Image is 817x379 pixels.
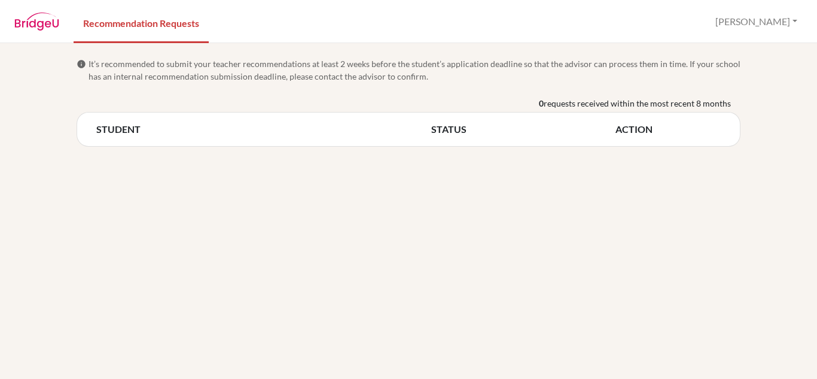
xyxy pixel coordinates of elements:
[615,122,721,137] th: ACTION
[544,97,731,110] span: requests received within the most recent 8 months
[74,2,209,43] a: Recommendation Requests
[96,122,431,137] th: STUDENT
[431,122,615,137] th: STATUS
[89,57,740,83] span: It’s recommended to submit your teacher recommendations at least 2 weeks before the student’s app...
[710,10,803,33] button: [PERSON_NAME]
[539,97,544,110] b: 0
[77,59,86,69] span: info
[14,13,59,31] img: BridgeU logo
